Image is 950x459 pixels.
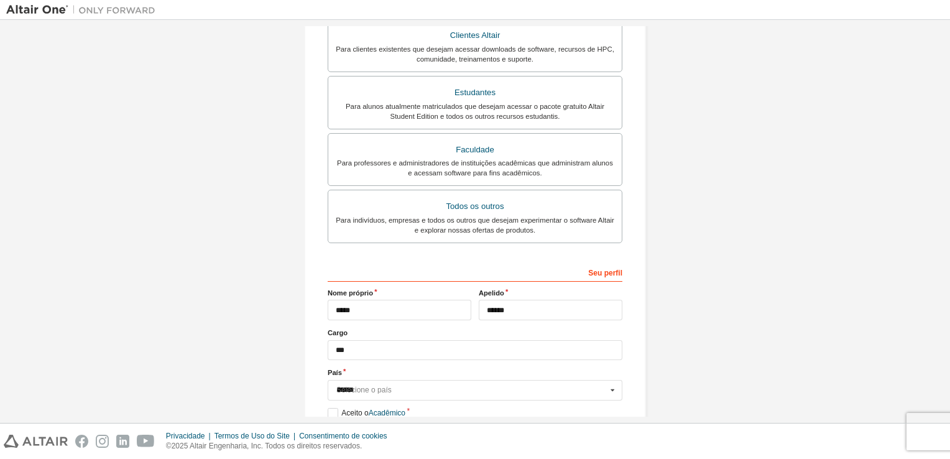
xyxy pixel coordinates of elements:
div: Clientes Altair [336,27,614,44]
label: Nome próprio [328,288,471,298]
img: linkedin.svg [116,435,129,448]
img: instagram.svg [96,435,109,448]
label: Apelido [479,288,622,298]
div: Para alunos atualmente matriculados que desejam acessar o pacote gratuito Altair Student Edition ... [336,101,614,121]
label: Cargo [328,328,622,338]
a: Acadêmico [369,409,405,417]
img: youtube.svg [137,435,155,448]
div: Para clientes existentes que desejam acessar downloads de software, recursos de HPC, comunidade, ... [336,44,614,64]
label: Aceito o [328,408,405,419]
div: Consentimento de cookies [299,431,394,441]
img: facebook.svg [75,435,88,448]
div: Para indivíduos, empresas e todos os outros que desejam experimentar o software Altair e explorar... [336,215,614,235]
div: Selecione o país [336,386,607,394]
div: Faculdade [336,141,614,159]
div: Privacidade [166,431,214,441]
div: Estudantes [336,84,614,101]
label: País [328,368,622,378]
div: Todos os outros [336,198,614,215]
div: Seu perfil [328,262,622,282]
div: Para professores e administradores de instituições acadêmicas que administram alunos e acessam so... [336,158,614,178]
font: 2025 Altair Engenharia, Inc. Todos os direitos reservados. [172,442,362,450]
div: Termos de Uso do Site [214,431,300,441]
p: © [166,441,395,452]
img: altair_logo.svg [4,435,68,448]
img: Altair One [6,4,162,16]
